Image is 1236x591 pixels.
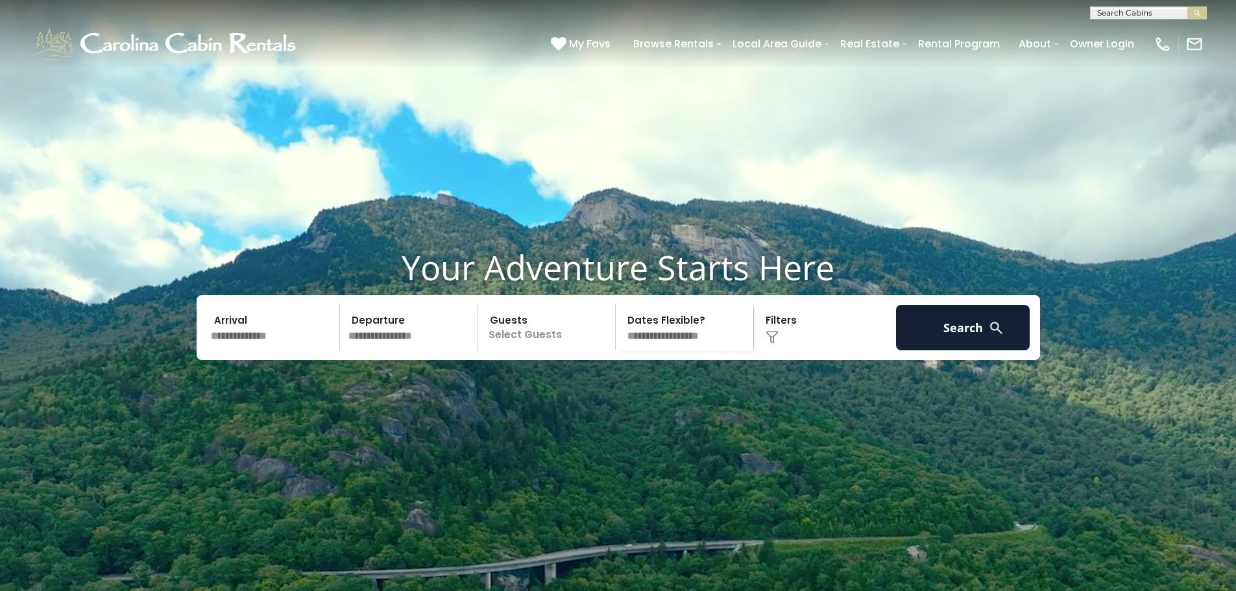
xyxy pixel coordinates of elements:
span: My Favs [569,36,611,52]
a: Rental Program [912,32,1006,55]
a: Browse Rentals [627,32,720,55]
h1: Your Adventure Starts Here [10,247,1226,287]
img: filter--v1.png [766,331,779,344]
a: Owner Login [1063,32,1141,55]
a: Local Area Guide [726,32,828,55]
img: phone-regular-white.png [1154,35,1172,53]
p: Select Guests [482,305,616,350]
a: About [1012,32,1058,55]
img: mail-regular-white.png [1185,35,1204,53]
a: Real Estate [834,32,906,55]
img: search-regular-white.png [988,320,1004,336]
a: My Favs [551,36,614,53]
img: White-1-1-2.png [32,25,302,64]
button: Search [896,305,1030,350]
